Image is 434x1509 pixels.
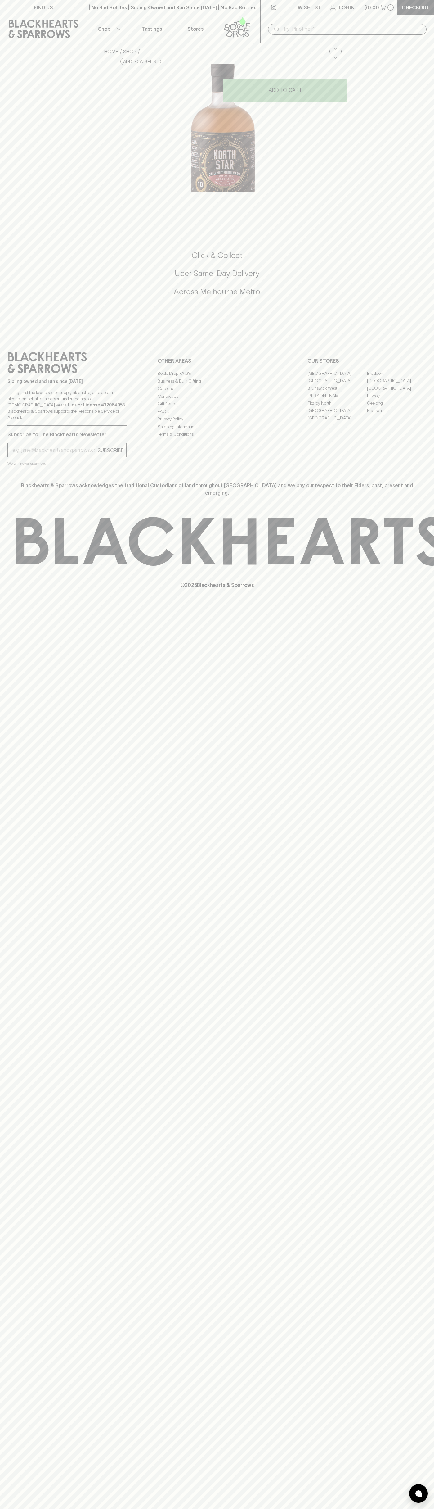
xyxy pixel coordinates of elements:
input: e.g. jane@blackheartsandsparrows.com.au [12,445,95,455]
p: Checkout [402,4,430,11]
p: Login [339,4,355,11]
button: Add to wishlist [327,45,344,61]
a: FAQ's [158,408,277,415]
p: Blackhearts & Sparrows acknowledges the traditional Custodians of land throughout [GEOGRAPHIC_DAT... [12,482,422,496]
button: SUBSCRIBE [95,443,126,457]
img: bubble-icon [415,1490,422,1497]
a: Stores [174,15,217,43]
button: ADD TO CART [223,79,347,102]
a: Brunswick West [307,384,367,392]
a: [GEOGRAPHIC_DATA] [307,369,367,377]
p: FIND US [34,4,53,11]
strong: Liquor License #32064953 [68,402,125,407]
a: [PERSON_NAME] [307,392,367,399]
p: Subscribe to The Blackhearts Newsletter [7,431,127,438]
p: It is against the law to sell or supply alcohol to, or to obtain alcohol on behalf of a person un... [7,389,127,420]
a: Tastings [130,15,174,43]
img: 34625.png [99,64,347,192]
a: Contact Us [158,392,277,400]
p: We will never spam you [7,460,127,467]
a: [GEOGRAPHIC_DATA] [307,377,367,384]
a: Gift Cards [158,400,277,408]
a: Shipping Information [158,423,277,430]
button: Add to wishlist [120,58,161,65]
a: [GEOGRAPHIC_DATA] [367,384,427,392]
a: [GEOGRAPHIC_DATA] [367,377,427,384]
a: Terms & Conditions [158,431,277,438]
a: Privacy Policy [158,415,277,423]
p: ADD TO CART [269,86,302,94]
a: Geelong [367,399,427,407]
p: Shop [98,25,110,33]
p: Stores [187,25,204,33]
a: HOME [104,49,119,54]
div: Call to action block [7,225,427,329]
p: 0 [389,6,392,9]
h5: Across Melbourne Metro [7,287,427,297]
a: Fitzroy North [307,399,367,407]
p: Tastings [142,25,162,33]
p: Wishlist [298,4,321,11]
a: Fitzroy [367,392,427,399]
a: [GEOGRAPHIC_DATA] [307,414,367,422]
input: Try "Pinot noir" [283,24,422,34]
button: Shop [87,15,131,43]
a: SHOP [123,49,136,54]
a: Braddon [367,369,427,377]
p: OTHER AREAS [158,357,277,365]
p: OUR STORES [307,357,427,365]
a: [GEOGRAPHIC_DATA] [307,407,367,414]
h5: Click & Collect [7,250,427,261]
h5: Uber Same-Day Delivery [7,268,427,279]
a: Careers [158,385,277,392]
p: $0.00 [364,4,379,11]
p: SUBSCRIBE [98,446,124,454]
p: Sibling owned and run since [DATE] [7,378,127,384]
a: Prahran [367,407,427,414]
a: Bottle Drop FAQ's [158,370,277,377]
a: Business & Bulk Gifting [158,377,277,385]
